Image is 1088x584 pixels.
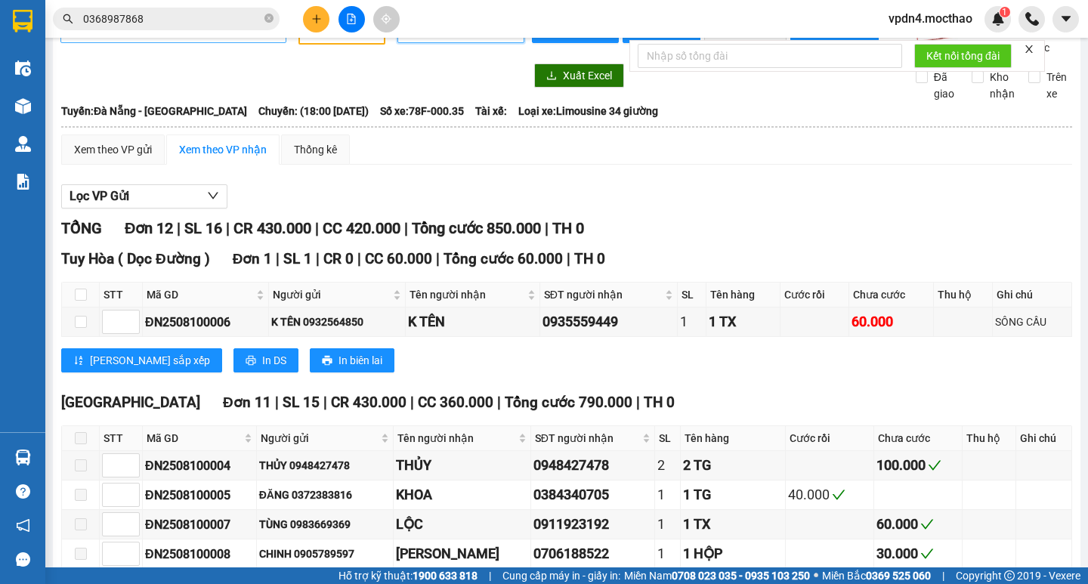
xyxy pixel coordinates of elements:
div: CHINH 0905789597 [259,545,391,562]
span: Đã giao [928,69,960,102]
img: warehouse-icon [15,98,31,114]
td: ĐN2508100005 [143,480,257,510]
span: | [410,394,414,411]
span: | [942,567,944,584]
span: download [546,70,557,82]
img: warehouse-icon [15,136,31,152]
th: Chưa cước [849,283,934,307]
div: 1 HỘP [683,543,783,564]
div: 100.000 [876,455,960,476]
button: printerIn DS [233,348,298,372]
button: printerIn biên lai [310,348,394,372]
span: Tên người nhận [397,430,515,446]
span: | [276,250,280,267]
div: 1 [657,514,678,535]
span: Kết nối tổng đài [926,48,1000,64]
span: Người gửi [261,430,379,446]
span: [PERSON_NAME] sắp xếp [90,352,210,369]
span: Tổng cước 790.000 [505,394,632,411]
div: 1 TX [683,514,783,535]
button: aim [373,6,400,32]
span: printer [322,355,332,367]
span: aim [381,14,391,24]
span: CC 420.000 [323,219,400,237]
div: 30.000 [876,543,960,564]
span: | [404,219,408,237]
span: | [323,394,327,411]
span: TH 0 [552,219,584,237]
span: Số xe: 78F-000.35 [380,103,464,119]
span: Tuy Hòa ( Dọc Đường ) [61,250,210,267]
div: [GEOGRAPHIC_DATA] [177,13,330,47]
span: file-add [346,14,357,24]
button: Lọc VP Gửi [61,184,227,209]
div: TRANG [177,47,330,65]
div: SÔNG CẦU [995,314,1069,330]
sup: 1 [1000,7,1010,17]
span: TỔNG [61,219,102,237]
button: Kết nối tổng đài [914,44,1012,68]
button: caret-down [1052,6,1079,32]
span: Đơn 12 [125,219,173,237]
div: ĐN2508100006 [145,313,266,332]
td: KHOA [394,480,531,510]
span: Nhận: [177,13,213,29]
span: Kho nhận [984,69,1021,102]
span: CR 0 [323,250,354,267]
span: TH 0 [644,394,675,411]
th: Thu hộ [934,283,993,307]
span: Lọc Chưa cước [1019,23,1072,56]
span: | [315,219,319,237]
span: check [832,488,845,502]
div: 1 TX [709,311,777,332]
span: message [16,552,30,567]
div: TÙNG 0983669369 [259,516,391,533]
td: ĐN2508100007 [143,510,257,539]
input: Nhập số tổng đài [638,44,902,68]
span: | [636,394,640,411]
div: 0979682013 [13,65,166,86]
td: ĐN2508100006 [143,307,269,337]
span: | [177,219,181,237]
span: In DS [262,352,286,369]
td: 0384340705 [531,480,655,510]
div: 0868979058 [177,65,330,86]
div: K TÊN [408,311,537,332]
span: Mã GD [147,430,241,446]
td: LỘC [394,510,531,539]
span: close-circle [264,14,274,23]
td: ĐN2508100008 [143,539,257,569]
td: 0948427478 [531,451,655,480]
div: 2 TG [683,455,783,476]
span: | [489,567,491,584]
span: close-circle [264,12,274,26]
td: 0935559449 [540,307,678,337]
div: Xem theo VP gửi [74,141,152,158]
div: 1 [680,311,703,332]
div: 0948427478 [533,455,652,476]
span: TH 0 [574,250,605,267]
div: ĐN2508100004 [145,456,254,475]
span: Chuyến: (18:00 [DATE]) [258,103,369,119]
span: Trên xe [1040,69,1073,102]
span: Tên người nhận [410,286,524,303]
input: Tìm tên, số ĐT hoặc mã đơn [83,11,261,27]
span: Lọc VP Gửi [70,187,129,205]
span: question-circle [16,484,30,499]
span: | [567,250,570,267]
span: search [63,14,73,24]
td: ĐN2508100004 [143,451,257,480]
span: | [316,250,320,267]
div: ĐĂNG 0372383816 [259,487,391,503]
th: Tên hàng [706,283,780,307]
td: 0911923192 [531,510,655,539]
span: | [275,394,279,411]
button: file-add [338,6,365,32]
span: CR 430.000 [233,219,311,237]
span: Đơn 1 [233,250,273,267]
img: warehouse-icon [15,60,31,76]
span: Miền Bắc [822,567,931,584]
th: Cước rồi [780,283,849,307]
div: [GEOGRAPHIC_DATA] [13,13,166,47]
th: Thu hộ [963,426,1016,451]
